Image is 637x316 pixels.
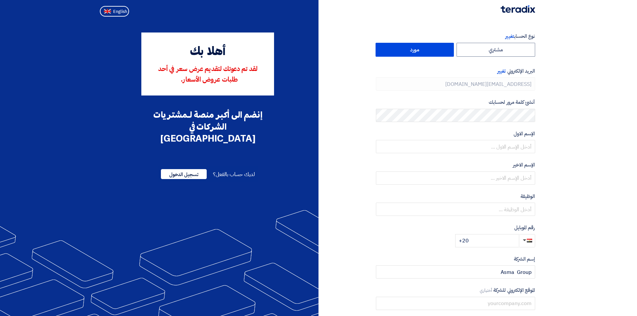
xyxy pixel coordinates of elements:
[455,234,519,247] input: أدخل رقم الموبايل ...
[376,265,535,279] input: أدخل إسم الشركة ...
[501,5,535,13] img: Teradix logo
[161,170,207,178] a: تسجيل الدخول
[161,169,207,179] span: تسجيل الدخول
[100,6,129,17] button: English
[376,203,535,216] input: أدخل الوظيفة ...
[497,67,506,75] span: تغيير
[457,43,535,57] label: مشتري
[480,287,492,293] span: أختياري
[376,140,535,153] input: أدخل الإسم الاول ...
[376,98,535,106] label: أنشئ كلمة مرور لحسابك
[376,77,535,91] input: أدخل بريد العمل الإلكتروني الخاص بك ...
[376,67,535,75] label: البريد الإلكتروني
[376,255,535,263] label: إسم الشركة
[213,170,254,178] span: لديك حساب بالفعل؟
[376,286,535,294] label: الموقع الإلكتروني للشركة
[113,9,127,14] span: English
[141,109,274,145] div: إنضم الى أكبر منصة لـمشتريات الشركات في [GEOGRAPHIC_DATA]
[505,32,514,40] span: تغيير
[376,224,535,231] label: رقم الموبايل
[376,43,454,57] label: مورد
[151,43,265,61] div: أهلا بك
[376,193,535,200] label: الوظيفة
[158,66,257,83] span: لقد تم دعوتك لتقديم عرض سعر في أحد طلبات عروض الأسعار.
[104,9,111,14] img: en-US.png
[376,161,535,169] label: الإسم الاخير
[376,32,535,40] label: نوع الحساب
[376,297,535,310] input: yourcompany.com
[376,171,535,185] input: أدخل الإسم الاخير ...
[376,130,535,138] label: الإسم الاول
